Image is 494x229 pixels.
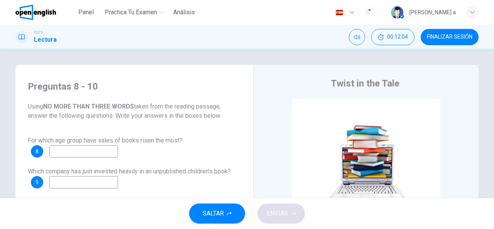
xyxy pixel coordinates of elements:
span: Panel [78,8,94,17]
button: FINALIZAR SESIÓN [421,29,479,45]
span: FINALIZAR SESIÓN [427,34,472,40]
h1: Lectura [34,35,57,44]
button: Panel [74,5,98,19]
img: OpenEnglish logo [15,5,56,20]
a: OpenEnglish logo [15,5,74,20]
button: 00:12:04 [371,29,414,45]
h4: Twist in the Tale [331,77,399,90]
span: 8 [36,149,39,154]
div: Silenciar [349,29,365,45]
span: Análisis [173,8,195,17]
img: Profile picture [391,6,403,19]
div: Ocultar [371,29,414,45]
span: Which company has just invested heavily in an unpublished children’s book? [28,168,231,175]
span: 00:12:04 [387,34,408,40]
button: Análisis [170,5,198,19]
img: es [335,10,344,15]
b: NO MORE THAN THREE WORDS [43,103,134,110]
span: IELTS [34,30,43,35]
button: Practica tu examen [102,5,167,19]
button: SALTAR [189,204,245,224]
span: SALTAR [203,208,224,219]
span: For which age group have sales of books risen the most? [28,137,183,144]
h4: Preguntas 8 - 10 [28,80,241,93]
div: [PERSON_NAME] a. [409,8,457,17]
span: Using taken from the reading passage, answer the following questions. Write your answers in the b... [28,102,241,120]
span: 9 [36,180,39,185]
span: Practica tu examen [105,8,157,17]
